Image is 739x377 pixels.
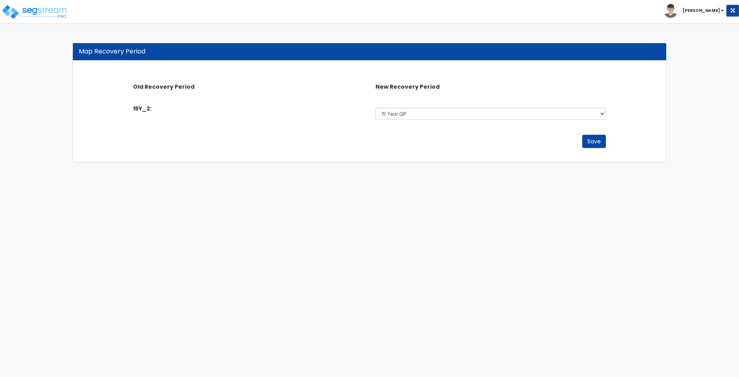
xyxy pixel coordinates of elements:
[683,8,720,13] b: [PERSON_NAME]
[1,4,69,20] img: logo_pro_r.png
[664,4,678,18] img: avatar.png
[133,105,152,112] label: 15Y_2:
[133,83,194,91] b: Old Recovery Period
[79,47,660,56] div: Map Recovery Period
[582,135,606,148] button: Save
[375,83,440,91] b: New Recovery Period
